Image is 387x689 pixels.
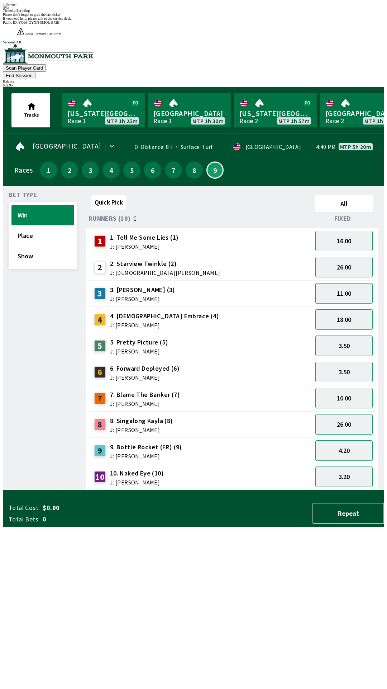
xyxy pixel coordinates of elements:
[94,366,106,378] div: 6
[89,216,131,221] span: Runners (10)
[94,340,106,352] div: 5
[110,296,175,302] span: J: [PERSON_NAME]
[110,364,180,373] span: 6. Forward Deployed (6)
[337,289,351,297] span: 11.00
[3,20,384,24] div: Public ID:
[67,118,86,124] div: Race 1
[319,200,369,208] span: All
[239,109,311,118] span: [US_STATE][GEOGRAPHIC_DATA]
[312,503,384,524] button: Repeat
[209,168,221,172] span: 9
[278,118,310,124] span: MTP 1h 57m
[3,79,384,83] div: Balance
[110,338,168,347] span: 5. Pretty Picture (5)
[312,215,376,222] div: Fixed
[339,446,350,455] span: 4.20
[315,336,373,356] button: 3.50
[94,262,106,273] div: 2
[315,467,373,487] button: 3.20
[94,314,106,325] div: 4
[9,192,37,198] span: Bet Type
[11,225,74,246] button: Place
[94,419,106,430] div: 8
[14,167,33,173] div: Races
[94,393,106,404] div: 7
[315,414,373,435] button: 26.00
[102,161,120,179] button: 4
[19,20,59,24] span: YQIA-GYXN-5MQL-B72E
[144,161,161,179] button: 6
[315,388,373,408] button: 10.00
[110,401,180,407] span: J: [PERSON_NAME]
[3,64,46,72] button: Scan Player Card
[337,237,351,245] span: 16.00
[315,309,373,330] button: 18.00
[43,503,156,512] span: $0.00
[239,118,258,124] div: Race 2
[126,144,138,150] div: 0
[3,83,384,87] div: $ 52.95
[146,168,159,173] span: 6
[339,368,350,376] span: 3.50
[110,416,173,426] span: 8. Singalong Kayla (8)
[315,195,373,212] button: All
[234,93,317,127] a: [US_STATE][GEOGRAPHIC_DATA]Race 2MTP 1h 57m
[11,246,74,266] button: Show
[153,118,172,124] div: Race 1
[339,473,350,481] span: 3.20
[94,235,106,247] div: 1
[24,32,61,36] span: Please Remove Last Print
[83,168,97,173] span: 3
[316,144,336,150] span: 4:40 PM
[206,161,224,179] button: 9
[167,168,180,173] span: 7
[42,168,56,173] span: 1
[61,161,78,179] button: 2
[33,143,101,149] span: [GEOGRAPHIC_DATA]
[43,515,156,524] span: 0
[63,168,76,173] span: 2
[187,168,201,173] span: 8
[110,311,219,321] span: 4. [DEMOGRAPHIC_DATA] Embrace (4)
[148,93,231,127] a: [GEOGRAPHIC_DATA]Race 1MTP 1h 30m
[123,161,140,179] button: 5
[94,288,106,299] div: 3
[3,13,384,17] div: Please don't forget to grab the last ticket
[110,259,220,268] span: 2. Starview Twinkle (2)
[3,44,94,64] img: venue logo
[110,442,182,452] span: 9. Bottle Rocket (FR) (9)
[91,195,126,210] button: Quick Pick
[110,348,168,354] span: J: [PERSON_NAME]
[315,362,373,382] button: 3.50
[18,211,68,219] span: Win
[337,315,351,324] span: 18.00
[110,270,220,276] span: J: [DEMOGRAPHIC_DATA][PERSON_NAME]
[334,216,351,221] span: Fixed
[110,479,164,485] span: J: [PERSON_NAME]
[315,257,373,277] button: 26.00
[3,9,384,13] div: Ticket 1 of 1 printing
[337,394,351,402] span: 10.00
[110,285,175,295] span: 3. [PERSON_NAME] (3)
[141,143,173,150] span: Distance: 8 F
[339,342,350,350] span: 3.50
[24,112,39,118] span: Tracks
[95,198,123,206] span: Quick Pick
[3,72,35,79] button: End Session
[106,118,138,124] span: MTP 1h 25m
[319,509,378,517] span: Repeat
[153,109,225,118] span: [GEOGRAPHIC_DATA]
[337,263,351,271] span: 26.00
[125,168,139,173] span: 5
[186,161,203,179] button: 8
[315,440,373,461] button: 4.20
[67,109,139,118] span: [US_STATE][GEOGRAPHIC_DATA]
[18,231,68,240] span: Place
[11,205,74,225] button: Win
[94,445,106,456] div: 9
[3,17,72,20] span: If you need help, please talk to the service desk.
[340,144,371,150] span: MTP 5h 20m
[40,161,57,179] button: 1
[165,161,182,179] button: 7
[104,168,118,173] span: 4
